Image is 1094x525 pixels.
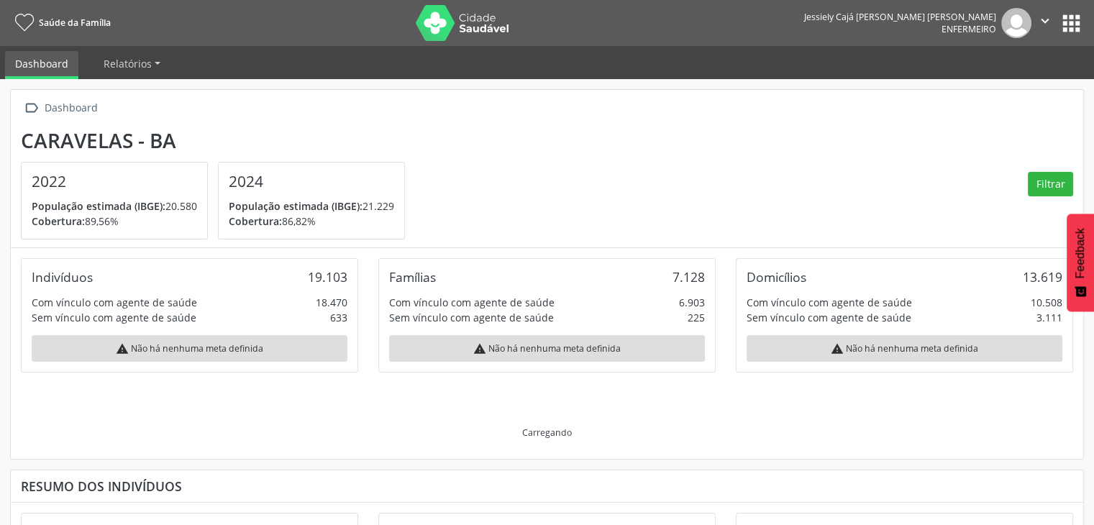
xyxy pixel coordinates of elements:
span: Saúde da Família [39,17,111,29]
div: Sem vínculo com agente de saúde [32,310,196,325]
h4: 2024 [229,173,394,191]
div: Resumo dos indivíduos [21,478,1073,494]
div: 19.103 [308,269,347,285]
h4: 2022 [32,173,197,191]
span: Cobertura: [229,214,282,228]
div: 3.111 [1036,310,1062,325]
div: 633 [330,310,347,325]
i: warning [473,342,486,355]
a: Saúde da Família [10,11,111,35]
div: Sem vínculo com agente de saúde [389,310,554,325]
i:  [21,98,42,119]
div: Não há nenhuma meta definida [32,335,347,362]
div: 10.508 [1031,295,1062,310]
span: População estimada (IBGE): [32,199,165,213]
div: Sem vínculo com agente de saúde [747,310,911,325]
p: 89,56% [32,214,197,229]
div: Com vínculo com agente de saúde [747,295,912,310]
div: 18.470 [316,295,347,310]
span: Enfermeiro [942,23,996,35]
div: 13.619 [1023,269,1062,285]
div: Dashboard [42,98,100,119]
i:  [1037,13,1053,29]
button: apps [1059,11,1084,36]
img: img [1001,8,1031,38]
a: Dashboard [5,51,78,79]
span: População estimada (IBGE): [229,199,363,213]
button: Feedback - Mostrar pesquisa [1067,214,1094,311]
span: Cobertura: [32,214,85,228]
a: Relatórios [94,51,170,76]
p: 21.229 [229,198,394,214]
button: Filtrar [1028,172,1073,196]
div: 225 [688,310,705,325]
div: Domicílios [747,269,806,285]
div: Famílias [389,269,436,285]
div: Não há nenhuma meta definida [747,335,1062,362]
p: 86,82% [229,214,394,229]
p: 20.580 [32,198,197,214]
div: 6.903 [679,295,705,310]
div: Caravelas - BA [21,129,415,152]
a:  Dashboard [21,98,100,119]
div: Jessiely Cajá [PERSON_NAME] [PERSON_NAME] [804,11,996,23]
i: warning [831,342,844,355]
div: Carregando [522,426,572,439]
div: Indivíduos [32,269,93,285]
div: Com vínculo com agente de saúde [389,295,555,310]
button:  [1031,8,1059,38]
div: Não há nenhuma meta definida [389,335,705,362]
div: 7.128 [673,269,705,285]
div: Com vínculo com agente de saúde [32,295,197,310]
i: warning [116,342,129,355]
span: Relatórios [104,57,152,70]
span: Feedback [1074,228,1087,278]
